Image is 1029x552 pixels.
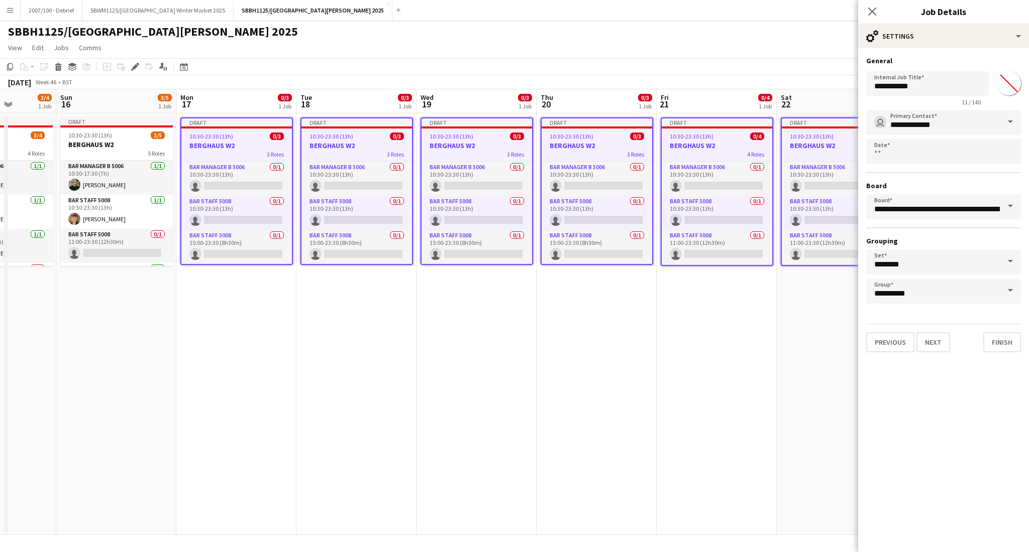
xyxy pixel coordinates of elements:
span: 10:30-23:30 (13h) [430,132,473,140]
div: Draft [782,118,892,126]
span: Thu [541,93,553,102]
a: Comms [75,41,106,54]
span: 3 Roles [267,151,284,158]
span: 22 [779,98,792,110]
app-job-card: Draft10:30-23:30 (13h)0/4BERGHAUS W24 RolesBar Manager B 50060/110:30-23:30 (13h) Bar Staff 50080... [661,117,773,266]
h3: BERGHAUS W2 [422,141,532,150]
app-card-role: Bar Staff 50080/115:00-23:30 (8h30m) [422,230,532,264]
app-card-role: Bar Staff 50080/115:00-23:30 (8h30m) [301,230,412,264]
span: 3/5 [158,94,172,101]
span: 20 [539,98,553,110]
div: Draft [422,118,532,126]
span: 5 Roles [148,150,165,157]
a: View [4,41,26,54]
app-card-role: Bar Staff 50080/110:30-23:30 (13h) [542,196,652,230]
app-job-card: Draft10:30-23:30 (13h)0/3BERGHAUS W23 RolesBar Manager B 50060/110:30-23:30 (13h) Bar Staff 50080... [421,117,533,265]
button: 2007/100 - Debrief [21,1,82,20]
h3: BERGHAUS W2 [181,141,292,150]
app-job-card: Draft10:30-23:30 (13h)0/3BERGHAUS W23 RolesBar Manager B 50060/110:30-23:30 (13h) Bar Staff 50080... [180,117,293,265]
span: 10:30-23:30 (13h) [310,132,353,140]
span: Sat [781,93,792,102]
span: 3/4 [38,94,52,101]
span: Sun [60,93,72,102]
span: 10:30-23:30 (13h) [790,132,834,140]
span: 10:30-23:30 (13h) [670,132,713,140]
div: [DATE] [8,77,31,87]
app-card-role: Bar Staff 50080/110:30-23:30 (13h) [181,196,292,230]
span: Tue [300,93,312,102]
app-card-role: Bar Staff 50080/1 [662,264,772,298]
div: Draft [181,118,292,126]
span: Wed [421,93,434,102]
div: 1 Job [759,102,772,110]
h3: BERGHAUS W2 [542,141,652,150]
span: 4 Roles [747,151,764,158]
div: BST [62,78,72,86]
span: 10:30-23:30 (13h) [68,131,112,139]
span: 21 [659,98,669,110]
app-job-card: Draft10:30-23:30 (13h)0/4BERGHAUS W24 RolesBar Manager B 50060/110:30-23:30 (13h) Bar Staff 50080... [781,117,893,266]
span: 3 Roles [507,151,524,158]
span: Week 46 [33,78,58,86]
span: 19 [419,98,434,110]
div: 1 Job [519,102,532,110]
app-card-role: Bar Staff 50080/115:00-23:30 (8h30m) [181,230,292,264]
app-card-role: Bar Staff 50080/111:00-23:30 (12h30m) [60,229,173,263]
span: 3 Roles [627,151,644,158]
span: 10:30-23:30 (13h) [189,132,233,140]
button: SBWM1125/[GEOGRAPHIC_DATA] Winter Market 2025 [82,1,234,20]
app-card-role: Bar Staff 50080/111:00-23:30 (12h30m) [782,230,892,264]
span: 0/3 [518,94,532,101]
span: Comms [79,43,101,52]
span: 16 [59,98,72,110]
h3: Board [866,181,1021,190]
app-job-card: Draft10:30-23:30 (13h)3/5BERGHAUS W25 RolesBar Manager B 50061/110:30-17:30 (7h)[PERSON_NAME]Bar ... [60,117,173,266]
div: 1 Job [158,102,171,110]
app-card-role: Bar Staff 50080/115:00-23:30 (8h30m) [542,230,652,264]
span: 11 / 140 [954,98,989,106]
app-card-role: Bar Staff 50080/110:30-23:30 (13h) [301,196,412,230]
app-card-role: Bar Manager B 50060/110:30-23:30 (13h) [301,162,412,196]
h3: BERGHAUS W2 [662,141,772,150]
app-card-role: Bar Staff 50081/1 [60,263,173,297]
h1: SBBH1125/[GEOGRAPHIC_DATA][PERSON_NAME] 2025 [8,24,298,39]
app-card-role: Bar Staff 50080/110:30-23:30 (13h) [782,196,892,230]
h3: BERGHAUS W2 [301,141,412,150]
app-card-role: Bar Manager B 50060/110:30-23:30 (13h) [542,162,652,196]
h3: Job Details [858,5,1029,18]
span: 10:30-23:30 (13h) [550,132,593,140]
span: 17 [179,98,193,110]
span: 0/3 [638,94,652,101]
div: 1 Job [639,102,652,110]
span: 0/3 [270,132,284,140]
app-card-role: Bar Manager B 50060/110:30-23:30 (13h) [422,162,532,196]
a: Edit [28,41,48,54]
h3: BERGHAUS W2 [782,141,892,150]
span: 0/3 [278,94,292,101]
div: Draft [542,118,652,126]
app-job-card: Draft10:30-23:30 (13h)0/3BERGHAUS W23 RolesBar Manager B 50060/110:30-23:30 (13h) Bar Staff 50080... [541,117,653,265]
h3: BERGHAUS W2 [60,140,173,149]
span: 4 Roles [28,150,45,157]
div: Settings [858,24,1029,48]
app-card-role: Bar Staff 50080/111:00-23:30 (12h30m) [662,230,772,264]
span: 3/5 [151,131,165,139]
a: Jobs [50,41,73,54]
span: Edit [32,43,44,52]
span: Mon [180,93,193,102]
span: 0/3 [398,94,412,101]
div: Draft [60,117,173,125]
div: 1 Job [38,102,51,110]
h3: Grouping [866,236,1021,245]
app-card-role: Bar Manager B 50061/110:30-17:30 (7h)[PERSON_NAME] [60,161,173,195]
app-job-card: Draft10:30-23:30 (13h)0/3BERGHAUS W23 RolesBar Manager B 50060/110:30-23:30 (13h) Bar Staff 50080... [300,117,413,265]
app-card-role: Bar Staff 50080/110:30-23:30 (13h) [662,196,772,230]
span: 0/3 [510,132,524,140]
